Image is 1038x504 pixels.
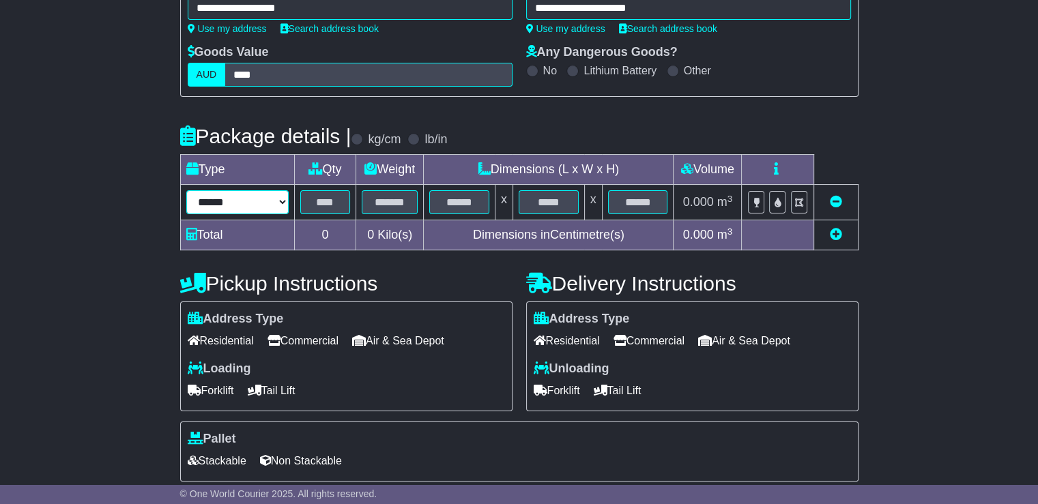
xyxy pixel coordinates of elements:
h4: Package details | [180,125,351,147]
span: Residential [534,330,600,351]
span: Forklift [534,380,580,401]
a: Search address book [280,23,379,34]
td: x [495,185,513,220]
td: Weight [356,155,424,185]
span: Residential [188,330,254,351]
span: Commercial [268,330,338,351]
td: Total [180,220,294,250]
label: Unloading [534,361,609,376]
label: Address Type [188,312,284,327]
td: Volume [674,155,742,185]
a: Add new item [830,228,842,241]
span: Tail Lift [248,380,295,401]
td: 0 [294,220,356,250]
span: 0.000 [683,228,714,241]
label: AUD [188,63,226,87]
h4: Delivery Instructions [526,272,859,295]
span: Non Stackable [260,450,342,471]
label: Pallet [188,432,236,447]
sup: 3 [727,226,733,237]
a: Use my address [188,23,267,34]
span: Forklift [188,380,234,401]
label: Lithium Battery [583,64,657,77]
span: Tail Lift [594,380,641,401]
label: Any Dangerous Goods? [526,45,678,60]
span: © One World Courier 2025. All rights reserved. [180,488,377,499]
span: 0 [367,228,374,241]
td: Kilo(s) [356,220,424,250]
label: lb/in [424,132,447,147]
label: Address Type [534,312,630,327]
a: Use my address [526,23,605,34]
td: Qty [294,155,356,185]
label: No [543,64,557,77]
span: Air & Sea Depot [698,330,790,351]
a: Remove this item [830,195,842,209]
span: m [717,195,733,209]
span: Commercial [614,330,684,351]
td: Dimensions in Centimetre(s) [424,220,674,250]
td: Type [180,155,294,185]
td: x [584,185,602,220]
label: Goods Value [188,45,269,60]
label: Other [684,64,711,77]
span: 0.000 [683,195,714,209]
a: Search address book [619,23,717,34]
td: Dimensions (L x W x H) [424,155,674,185]
label: kg/cm [368,132,401,147]
sup: 3 [727,194,733,204]
span: Air & Sea Depot [352,330,444,351]
span: Stackable [188,450,246,471]
span: m [717,228,733,241]
label: Loading [188,361,251,376]
h4: Pickup Instructions [180,272,513,295]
